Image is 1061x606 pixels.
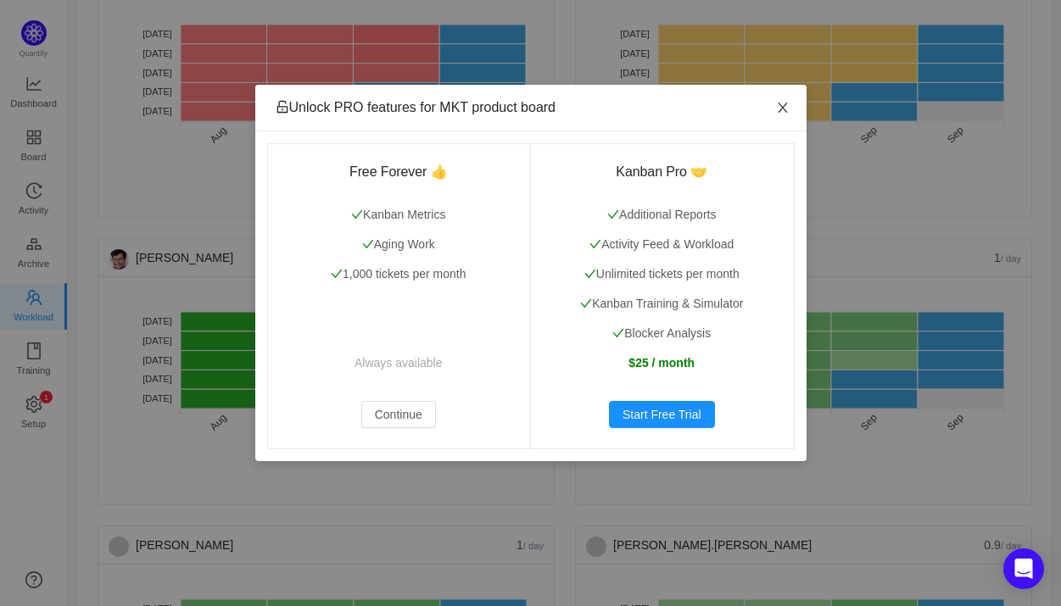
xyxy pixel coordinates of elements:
[1003,548,1044,589] div: Open Intercom Messenger
[331,267,466,281] span: 1,000 tickets per month
[288,354,511,372] p: Always available
[288,236,511,253] p: Aging Work
[776,101,790,114] i: icon: close
[612,327,624,339] i: icon: check
[362,238,374,250] i: icon: check
[550,206,773,224] p: Additional Reports
[288,206,511,224] p: Kanban Metrics
[550,164,773,181] h3: Kanban Pro 🤝
[550,295,773,313] p: Kanban Training & Simulator
[331,268,343,280] i: icon: check
[580,297,592,309] i: icon: check
[628,356,695,370] strong: $25 / month
[550,265,773,283] p: Unlimited tickets per month
[550,236,773,253] p: Activity Feed & Workload
[550,325,773,342] p: Blocker Analysis
[361,401,436,428] button: Continue
[288,164,511,181] h3: Free Forever 👍
[607,208,619,220] i: icon: check
[584,268,596,280] i: icon: check
[759,85,807,132] button: Close
[276,100,556,114] span: Unlock PRO features for MKT product board
[351,208,363,220] i: icon: check
[589,238,601,250] i: icon: check
[276,100,289,114] i: icon: unlock
[609,401,715,428] button: Start Free Trial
